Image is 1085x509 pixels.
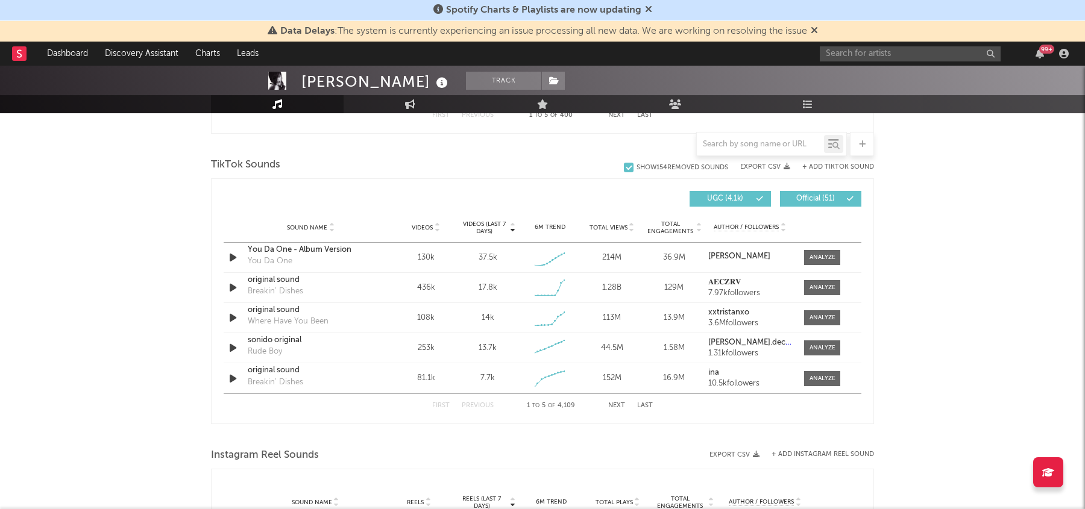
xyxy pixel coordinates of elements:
span: UGC ( 4.1k ) [697,195,753,202]
div: Where Have You Been [248,316,329,328]
div: 1 5 4,109 [518,399,584,413]
a: [PERSON_NAME].decoparty [708,339,792,347]
div: 1.31k followers [708,349,792,358]
input: Search for artists [820,46,1001,61]
div: Breakin' Dishes [248,376,303,389]
div: 113M [584,312,640,324]
span: of [548,403,555,408]
span: Author / Followers [729,498,794,506]
span: Official ( 51 ) [788,195,843,202]
button: Previous [462,402,494,409]
div: You Da One [248,255,292,267]
div: Show 154 Removed Sounds [637,164,728,172]
div: 1.28B [584,282,640,294]
strong: [PERSON_NAME] [708,252,770,260]
span: Dismiss [811,27,818,36]
span: to [532,403,539,408]
strong: 𝐀𝐄𝐂𝐙𝐑𝐕 [708,278,741,286]
div: 17.8k [479,282,497,294]
span: Videos (last 7 days) [460,220,509,235]
div: 7.97k followers [708,289,792,298]
div: 36.9M [646,252,702,264]
div: 10.5k followers [708,379,792,388]
button: First [432,112,450,119]
button: + Add TikTok Sound [802,164,874,170]
input: Search by song name or URL [697,140,824,149]
a: sonido original [248,334,374,346]
button: + Add Instagram Reel Sound [772,451,874,458]
span: TikTok Sounds [211,158,280,172]
button: Track [466,72,541,90]
span: Total Views [590,224,627,231]
div: 214M [584,252,640,264]
span: of [550,113,558,118]
a: Discovery Assistant [96,42,187,66]
a: original sound [248,274,374,286]
a: original sound [248,304,374,316]
div: 13.7k [479,342,497,354]
button: Next [608,402,625,409]
div: 7.7k [480,372,495,384]
button: Official(51) [780,191,861,207]
span: Reels [407,499,424,506]
span: Data Delays [280,27,335,36]
div: 14k [482,312,494,324]
div: 1 5 400 [518,108,584,123]
a: original sound [248,364,374,376]
strong: xxtristanxo [708,308,749,316]
div: 37.5k [479,252,497,264]
button: 99+ [1036,49,1044,58]
span: Dismiss [645,5,652,15]
button: UGC(4.1k) [690,191,771,207]
span: Total Engagements [646,220,695,235]
button: + Add TikTok Sound [790,164,874,170]
a: ina [708,369,792,377]
div: 152M [584,372,640,384]
div: 6M Trend [522,223,578,232]
div: 129M [646,282,702,294]
div: 44.5M [584,342,640,354]
a: 𝐀𝐄𝐂𝐙𝐑𝐕 [708,278,792,287]
div: 436k [398,282,454,294]
div: 130k [398,252,454,264]
div: 253k [398,342,454,354]
div: 108k [398,312,454,324]
div: 16.9M [646,372,702,384]
button: Last [637,112,653,119]
button: First [432,402,450,409]
strong: ina [708,369,719,376]
a: [PERSON_NAME] [708,252,792,261]
div: 99 + [1039,45,1054,54]
div: 1.58M [646,342,702,354]
span: Sound Name [292,499,332,506]
a: Charts [187,42,228,66]
span: Total Plays [596,499,633,506]
span: to [535,113,542,118]
div: 6M Trend [521,498,582,507]
button: Last [637,402,653,409]
button: Next [608,112,625,119]
a: xxtristanxo [708,308,792,317]
span: Spotify Charts & Playlists are now updating [446,5,641,15]
div: [PERSON_NAME] [301,72,451,92]
div: + Add Instagram Reel Sound [759,451,874,458]
span: : The system is currently experiencing an issue processing all new data. We are working on resolv... [280,27,807,36]
div: 3.6M followers [708,319,792,328]
span: Author / Followers [714,223,779,231]
button: Export CSV [740,163,790,170]
a: Dashboard [39,42,96,66]
a: You Da One - Album Version [248,244,374,256]
div: 13.9M [646,312,702,324]
button: Previous [462,112,494,119]
span: Instagram Reel Sounds [211,448,319,463]
div: 81.1k [398,372,454,384]
button: Export CSV [709,451,759,458]
strong: [PERSON_NAME].decoparty [708,339,810,346]
div: Rude Boy [248,346,282,358]
div: Breakin' Dishes [248,286,303,298]
a: Leads [228,42,267,66]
